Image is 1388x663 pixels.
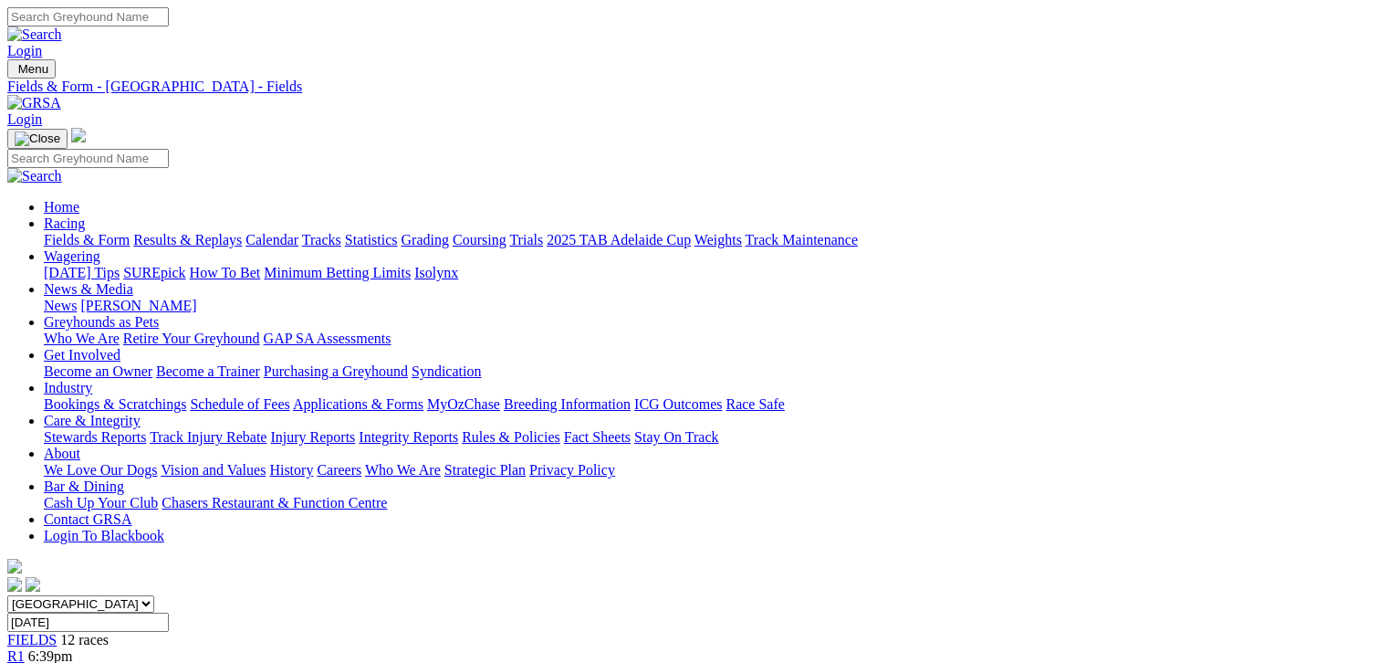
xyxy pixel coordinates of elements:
[270,429,355,445] a: Injury Reports
[7,26,62,43] img: Search
[44,265,1381,281] div: Wagering
[547,232,691,247] a: 2025 TAB Adelaide Cup
[44,380,92,395] a: Industry
[509,232,543,247] a: Trials
[80,298,196,313] a: [PERSON_NAME]
[60,632,109,647] span: 12 races
[44,281,133,297] a: News & Media
[7,149,169,168] input: Search
[359,429,458,445] a: Integrity Reports
[44,495,1381,511] div: Bar & Dining
[365,462,441,478] a: Who We Are
[71,128,86,142] img: logo-grsa-white.png
[7,613,169,632] input: Select date
[444,462,526,478] a: Strategic Plan
[44,298,77,313] a: News
[26,577,40,592] img: twitter.svg
[7,129,68,149] button: Toggle navigation
[264,265,411,280] a: Minimum Betting Limits
[7,7,169,26] input: Search
[7,577,22,592] img: facebook.svg
[7,559,22,574] img: logo-grsa-white.png
[302,232,341,247] a: Tracks
[44,363,152,379] a: Become an Owner
[7,632,57,647] a: FIELDS
[453,232,506,247] a: Coursing
[317,462,361,478] a: Careers
[44,232,1381,248] div: Racing
[44,331,120,346] a: Who We Are
[293,396,423,412] a: Applications & Forms
[44,265,120,280] a: [DATE] Tips
[7,59,56,79] button: Toggle navigation
[634,429,718,445] a: Stay On Track
[245,232,298,247] a: Calendar
[634,396,722,412] a: ICG Outcomes
[746,232,858,247] a: Track Maintenance
[150,429,266,445] a: Track Injury Rebate
[564,429,631,445] a: Fact Sheets
[7,43,42,58] a: Login
[44,446,80,461] a: About
[44,298,1381,314] div: News & Media
[123,331,260,346] a: Retire Your Greyhound
[44,199,79,215] a: Home
[414,265,458,280] a: Isolynx
[161,462,266,478] a: Vision and Values
[462,429,560,445] a: Rules & Policies
[18,62,48,76] span: Menu
[44,396,1381,413] div: Industry
[694,232,742,247] a: Weights
[44,462,1381,479] div: About
[725,396,784,412] a: Race Safe
[402,232,449,247] a: Grading
[7,95,61,111] img: GRSA
[190,265,261,280] a: How To Bet
[162,495,387,510] a: Chasers Restaurant & Function Centre
[44,429,1381,446] div: Care & Integrity
[44,528,164,543] a: Login To Blackbook
[44,462,157,478] a: We Love Our Dogs
[44,429,146,445] a: Stewards Reports
[44,248,100,264] a: Wagering
[7,168,62,184] img: Search
[44,347,120,363] a: Get Involved
[44,331,1381,347] div: Greyhounds as Pets
[7,79,1381,95] a: Fields & Form - [GEOGRAPHIC_DATA] - Fields
[504,396,631,412] a: Breeding Information
[44,396,186,412] a: Bookings & Scratchings
[44,511,131,527] a: Contact GRSA
[190,396,289,412] a: Schedule of Fees
[156,363,260,379] a: Become a Trainer
[123,265,185,280] a: SUREpick
[44,232,130,247] a: Fields & Form
[264,363,408,379] a: Purchasing a Greyhound
[264,331,391,346] a: GAP SA Assessments
[7,111,42,127] a: Login
[44,413,141,428] a: Care & Integrity
[529,462,615,478] a: Privacy Policy
[427,396,500,412] a: MyOzChase
[412,363,481,379] a: Syndication
[133,232,242,247] a: Results & Replays
[44,495,158,510] a: Cash Up Your Club
[44,314,159,330] a: Greyhounds as Pets
[44,216,85,231] a: Racing
[44,479,124,494] a: Bar & Dining
[345,232,398,247] a: Statistics
[44,363,1381,380] div: Get Involved
[15,132,60,146] img: Close
[269,462,313,478] a: History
